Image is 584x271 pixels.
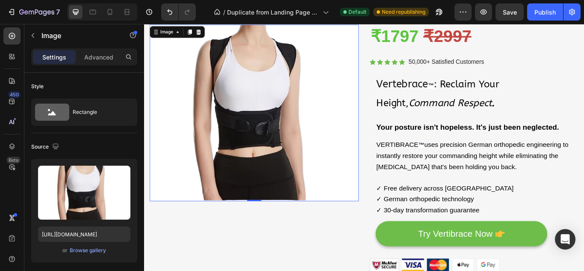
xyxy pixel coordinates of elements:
[3,3,64,21] button: 7
[348,8,366,16] span: Default
[405,86,409,99] strong: .
[62,245,68,256] span: or
[271,213,391,221] span: ✓ 30-day transformation guarantee
[527,3,563,21] button: Publish
[227,8,319,17] span: Duplicate from Landing Page - [DATE] 16:13:49
[8,91,21,98] div: 450
[271,200,384,208] span: ✓ German orthopedic technology
[534,8,556,17] div: Publish
[161,3,196,21] div: Undo/Redo
[382,8,425,16] span: Need republishing
[271,137,320,145] span: VERTIBRACE
[31,141,61,153] div: Source
[6,157,21,164] div: Beta
[70,247,106,254] div: Browse gallery
[69,246,106,255] button: Browse gallery
[271,188,431,196] span: ✓ Free delivery across [GEOGRAPHIC_DATA]
[271,137,495,171] span: uses precision German orthopedic engineering to instantly restore your commanding height while el...
[331,68,338,76] strong: ™
[271,60,499,102] p: ⁠⁠⁠⁠⁠⁠⁠
[223,8,225,17] span: /
[270,59,500,103] h2: Rich Text Editor. Editing area: main
[308,39,396,51] p: 50,000+ Satisfied Customers
[38,166,130,220] img: preview-image
[503,9,517,16] span: Save
[42,53,66,62] p: Settings
[73,102,125,122] div: Rectangle
[144,24,584,271] iframe: Design area
[319,239,406,250] span: Try Vertibrace Now
[320,137,327,145] strong: ™
[270,230,470,259] button: <p><span style="font-size:24px;">Try Vertibrace Now</span></p>
[308,86,409,99] i: Command Respect
[56,7,60,17] p: 7
[496,3,524,21] button: Save
[84,53,113,62] p: Advanced
[31,83,44,90] div: Style
[271,116,484,125] strong: Your posture isn't hopeless. It's just been neglected.
[38,226,130,242] input: https://example.com/image.jpg
[271,63,331,77] span: Vertebrace
[271,64,414,99] span: : Reclaim Your Height,
[41,30,114,41] p: Image
[555,229,575,250] div: Open Intercom Messenger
